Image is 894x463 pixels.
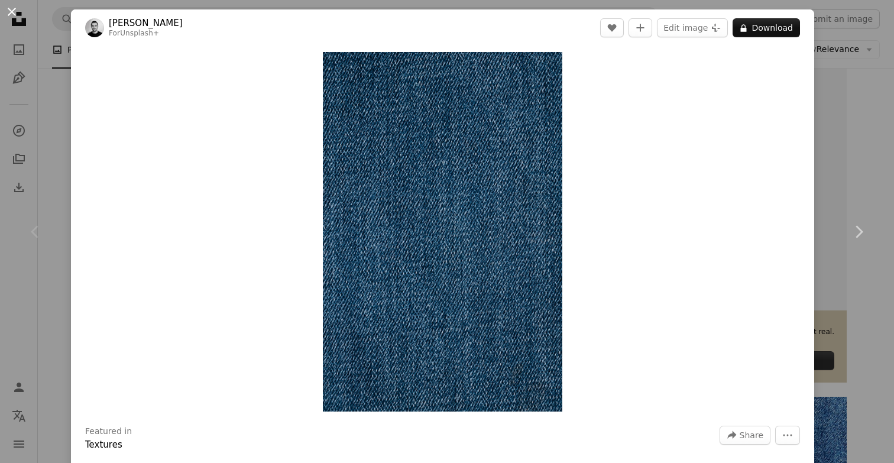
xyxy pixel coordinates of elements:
[600,18,624,37] button: Like
[85,18,104,37] img: Go to Behnam Norouzi's profile
[85,426,132,438] h3: Featured in
[733,18,800,37] button: Download
[629,18,652,37] button: Add to Collection
[775,426,800,445] button: More Actions
[823,175,894,289] a: Next
[85,439,122,450] a: Textures
[109,29,183,38] div: For
[323,52,562,412] button: Zoom in on this image
[657,18,728,37] button: Edit image
[120,29,159,37] a: Unsplash+
[740,426,763,444] span: Share
[720,426,770,445] button: Share this image
[109,17,183,29] a: [PERSON_NAME]
[323,52,562,412] img: a close up of a blue denim fabric texture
